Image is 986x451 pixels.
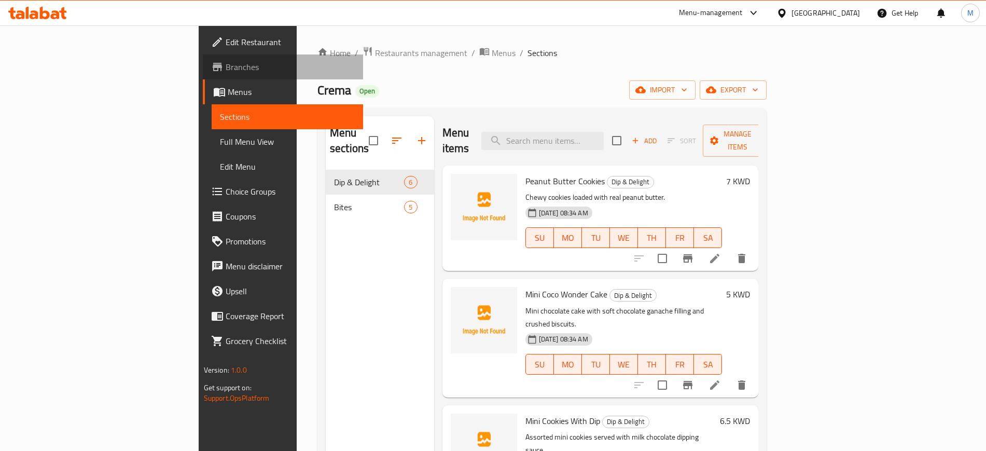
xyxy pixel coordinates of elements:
[212,104,363,129] a: Sections
[720,414,750,428] h6: 6.5 KWD
[726,174,750,188] h6: 7 KWD
[226,310,355,322] span: Coverage Report
[203,204,363,229] a: Coupons
[698,357,718,372] span: SA
[558,357,578,372] span: MO
[226,61,355,73] span: Branches
[614,357,634,372] span: WE
[363,130,384,152] span: Select all sections
[492,47,516,59] span: Menus
[405,177,416,187] span: 6
[602,416,649,428] div: Dip & Delight
[694,227,722,248] button: SA
[694,354,722,375] button: SA
[558,230,578,245] span: MO
[226,335,355,347] span: Grocery Checklist
[582,227,610,248] button: TU
[530,230,550,245] span: SU
[404,176,417,188] div: items
[363,46,467,60] a: Restaurants management
[326,195,434,220] div: Bites5
[614,230,634,245] span: WE
[703,125,772,157] button: Manage items
[629,80,696,100] button: import
[203,254,363,279] a: Menu disclaimer
[554,227,582,248] button: MO
[554,354,582,375] button: MO
[709,379,721,391] a: Edit menu item
[525,413,600,429] span: Mini Cookies With Dip
[610,227,638,248] button: WE
[226,235,355,248] span: Promotions
[409,128,434,153] button: Add section
[471,47,475,59] li: /
[203,229,363,254] a: Promotions
[226,36,355,48] span: Edit Restaurant
[535,334,592,344] span: [DATE] 08:34 AM
[525,227,554,248] button: SU
[535,208,592,218] span: [DATE] 08:34 AM
[451,287,517,353] img: Mini Coco Wonder Cake
[203,30,363,54] a: Edit Restaurant
[670,230,690,245] span: FR
[603,416,649,428] span: Dip & Delight
[231,363,247,377] span: 1.0.0
[212,154,363,179] a: Edit Menu
[525,286,607,302] span: Mini Coco Wonder Cake
[226,185,355,198] span: Choice Groups
[220,111,355,123] span: Sections
[203,79,363,104] a: Menus
[628,133,661,149] span: Add item
[651,374,673,396] span: Select to update
[226,260,355,272] span: Menu disclaimer
[638,227,666,248] button: TH
[791,7,860,19] div: [GEOGRAPHIC_DATA]
[729,246,754,271] button: delete
[326,166,434,224] nav: Menu sections
[670,357,690,372] span: FR
[334,201,404,213] span: Bites
[610,354,638,375] button: WE
[661,133,703,149] span: Select section first
[317,46,767,60] nav: breadcrumb
[666,227,694,248] button: FR
[607,176,654,188] span: Dip & Delight
[582,354,610,375] button: TU
[967,7,974,19] span: M
[675,373,700,398] button: Branch-specific-item
[203,54,363,79] a: Branches
[642,357,662,372] span: TH
[675,246,700,271] button: Branch-specific-item
[355,87,379,95] span: Open
[651,248,673,269] span: Select to update
[355,85,379,98] div: Open
[711,128,764,154] span: Manage items
[606,130,628,152] span: Select section
[700,80,767,100] button: export
[326,170,434,195] div: Dip & Delight6
[586,230,606,245] span: TU
[226,285,355,297] span: Upsell
[220,160,355,173] span: Edit Menu
[630,135,658,147] span: Add
[204,381,252,394] span: Get support on:
[610,290,656,302] span: Dip & Delight
[586,357,606,372] span: TU
[525,191,723,204] p: Chewy cookies loaded with real peanut butter.
[525,354,554,375] button: SU
[637,84,687,97] span: import
[638,354,666,375] button: TH
[479,46,516,60] a: Menus
[729,373,754,398] button: delete
[404,201,417,213] div: items
[530,357,550,372] span: SU
[481,132,604,150] input: search
[698,230,718,245] span: SA
[628,133,661,149] button: Add
[220,135,355,148] span: Full Menu View
[375,47,467,59] span: Restaurants management
[203,304,363,329] a: Coverage Report
[334,176,404,188] span: Dip & Delight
